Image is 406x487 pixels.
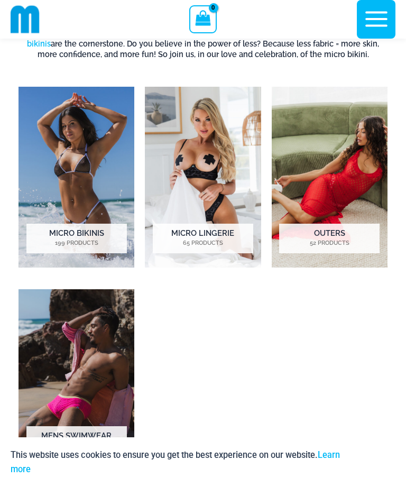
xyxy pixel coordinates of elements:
[26,426,127,456] h2: Mens Swimwear
[189,5,216,33] a: View Shopping Cart, empty
[19,87,134,268] img: Micro Bikinis
[11,450,340,474] a: Learn more
[350,448,395,476] button: Accept
[153,224,253,253] h2: Micro Lingerie
[272,87,387,268] img: Outers
[26,239,127,248] mark: 199 Products
[19,87,134,268] a: Visit product category Micro Bikinis
[11,5,40,34] img: cropped mm emblem
[19,289,134,470] img: Mens Swimwear
[153,239,253,248] mark: 65 Products
[27,28,387,48] a: micro bikinis
[19,289,134,470] a: Visit product category Mens Swimwear
[26,224,127,253] h2: Micro Bikinis
[145,87,261,268] img: Micro Lingerie
[279,224,380,253] h2: Outers
[11,448,343,476] p: This website uses cookies to ensure you get the best experience on our website.
[272,87,387,268] a: Visit product category Outers
[279,239,380,248] mark: 52 Products
[145,87,261,268] a: Visit product category Micro Lingerie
